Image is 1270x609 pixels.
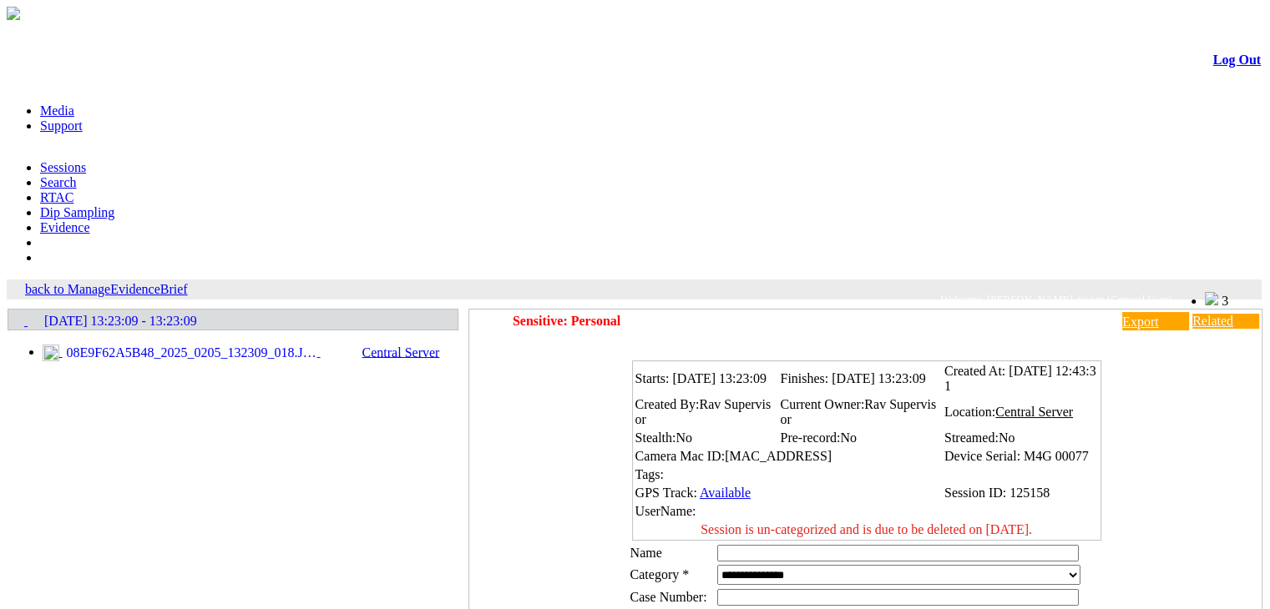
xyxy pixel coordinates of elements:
[40,175,77,189] a: Search
[40,220,90,234] a: Evidence
[944,364,1005,378] span: Created At:
[321,345,448,360] span: Central Server
[63,345,317,360] span: 08E9F62A5B48_2025_0205_132309_018.JPG
[635,430,778,446] td: Stealth:
[779,430,941,446] td: Pre-record:
[40,103,74,118] a: Media
[630,590,707,605] span: Case Number:
[635,396,778,428] td: Created By:
[512,311,1079,331] td: Sensitive: Personal
[635,467,664,481] span: Tags:
[40,118,83,133] a: Support
[630,546,662,560] label: Name
[780,397,936,426] span: Rav Supervisor
[635,397,772,426] span: Rav Supervisor
[44,314,197,329] span: [DATE] 13:23:09 - 13:23:09
[630,567,690,581] label: Category *
[700,486,751,500] a: Available
[25,282,188,296] a: back to ManageEvidenceBrief
[944,396,1099,428] td: Location:
[9,310,457,329] a: [DATE] 13:23:09 - 13:23:09
[635,448,942,465] td: Camera Mac ID:
[944,449,1020,463] span: Device Serial:
[1205,292,1218,305] img: bell25.png
[780,371,828,385] span: Finishes:
[995,405,1073,419] span: Central Server
[40,190,73,204] a: RTAC
[832,371,925,385] span: [DATE] 13:23:09
[672,371,766,385] span: [DATE] 13:23:09
[43,345,448,359] a: 08E9F62A5B48_2025_0205_132309_018.JPG Central Server
[944,486,1006,500] span: Session ID:
[43,345,59,361] img: image24.svg
[635,486,697,500] span: GPS Track:
[635,504,696,518] span: UserName:
[40,205,114,219] a: Dip Sampling
[7,7,20,20] img: arrow-3.png
[1024,449,1089,463] span: M4G 00077
[1213,53,1261,67] a: Log Out
[779,396,941,428] td: Current Owner:
[840,430,857,445] span: No
[635,371,670,385] span: Starts:
[40,160,86,174] a: Sessions
[940,293,1171,305] span: Welcome, [PERSON_NAME] design (General User)
[701,522,1032,536] span: Session is un-categorized and is due to be deleted on [DATE].
[1009,486,1050,500] span: 125158
[725,449,832,463] span: [MAC_ADDRESS]
[944,364,1096,393] span: [DATE] 12:43:31
[944,430,1099,446] td: Streamed:
[999,430,1015,445] span: No
[1222,294,1228,308] span: 3
[675,430,692,445] span: No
